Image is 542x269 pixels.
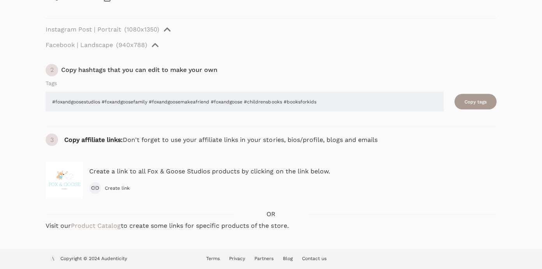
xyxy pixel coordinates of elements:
[71,222,121,229] a: Product Catalog
[64,136,123,143] strong: Copy affiliate links:
[105,185,130,191] span: Create link
[46,25,121,34] p: Instagram Post | Portrait
[46,221,496,230] div: Visit our to create some links for specific products of the store.
[116,40,147,50] p: (940x788)
[46,25,172,40] button: Instagram Post | Portrait (1080x1350)
[46,161,83,199] img: WhatsApp_Image_2021-03-26_at_10.41.03_AM-removebg-preview_45ba82c0-07c0-4544-9cd4-515aeeee6213_12...
[302,255,327,261] a: Contact us
[229,255,245,261] a: Privacy
[89,182,130,194] button: Create link
[454,94,496,109] button: Copy tags
[283,255,293,261] a: Blog
[52,98,437,105] p: #foxandgoosestudios #foxandgoosefamily #foxandgoosemakeafriend #foxandgoose #childrensbooks #book...
[267,209,275,218] p: OR
[46,64,58,76] span: 2
[124,25,159,34] p: (1080x1350)
[61,65,217,75] h4: Copy hashtags that you can edit to make your own
[254,255,274,261] a: Partners
[46,79,496,87] div: Tags
[60,255,127,263] p: Copyright © 2024 Audenticity
[64,135,377,144] p: Don't forget to use your affiliate links in your stories, bios/profile, blogs and emails
[206,255,220,261] a: Terms
[46,40,160,56] button: Facebook | Landscape (940x788)
[46,40,113,50] p: Facebook | Landscape
[89,166,330,176] span: Create a link to all Fox & Goose Studios products by clicking on the link below.
[46,133,58,146] span: 3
